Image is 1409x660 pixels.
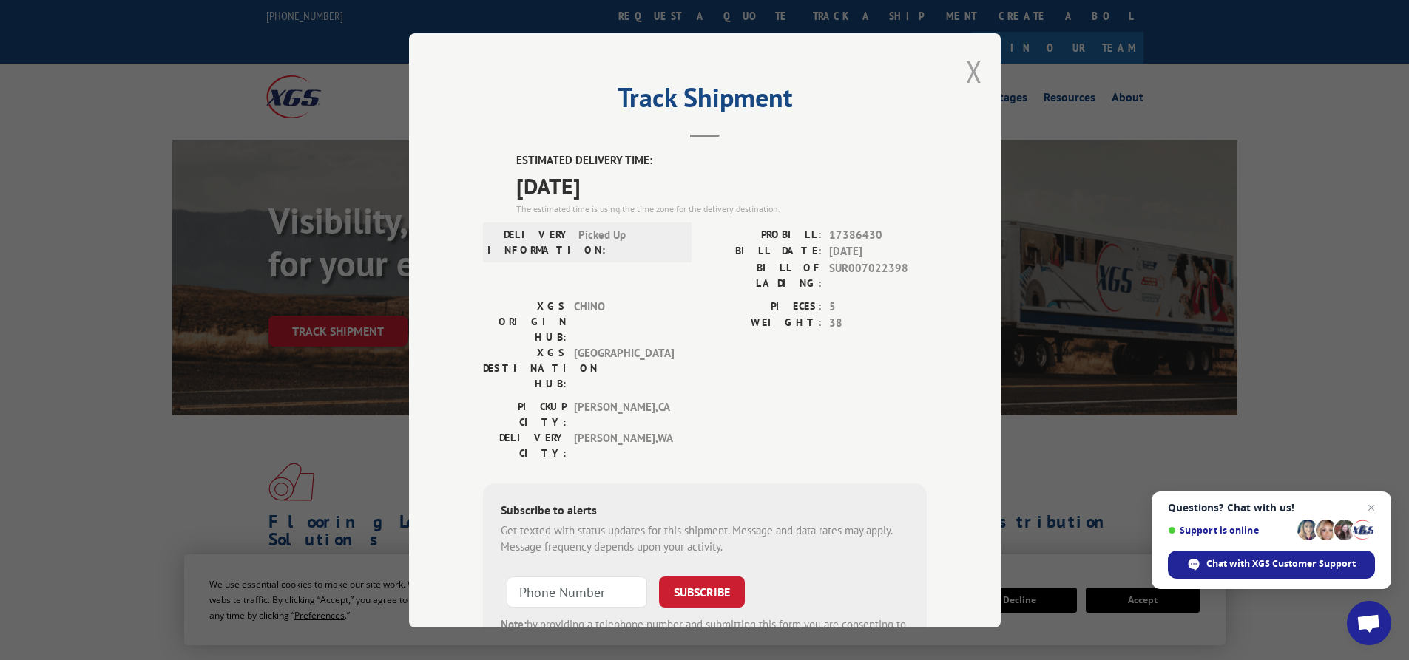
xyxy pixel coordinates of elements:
span: Questions? Chat with us! [1168,502,1375,514]
div: Open chat [1347,601,1391,645]
span: [PERSON_NAME] , CA [574,398,674,429]
span: Close chat [1362,499,1380,517]
span: Support is online [1168,525,1292,536]
div: Get texted with status updates for this shipment. Message and data rates may apply. Message frequ... [501,522,909,555]
label: ESTIMATED DELIVERY TIME: [516,152,927,169]
label: DELIVERY INFORMATION: [487,226,571,257]
label: WEIGHT: [705,315,822,332]
label: XGS DESTINATION HUB: [483,344,567,391]
span: 38 [829,315,927,332]
button: SUBSCRIBE [659,576,745,607]
span: Chat with XGS Customer Support [1206,557,1356,571]
span: Picked Up [578,226,678,257]
div: The estimated time is using the time zone for the delivery destination. [516,202,927,215]
h2: Track Shipment [483,87,927,115]
input: Phone Number [507,576,647,607]
div: Subscribe to alerts [501,500,909,522]
label: XGS ORIGIN HUB: [483,298,567,344]
span: SUR007022398 [829,259,927,290]
span: [DATE] [829,243,927,260]
label: DELIVERY CITY: [483,429,567,460]
span: 17386430 [829,226,927,243]
span: CHINO [574,298,674,344]
button: Close modal [966,52,982,91]
strong: Note: [501,616,527,630]
label: BILL OF LADING: [705,259,822,290]
label: BILL DATE: [705,243,822,260]
label: PROBILL: [705,226,822,243]
span: 5 [829,298,927,315]
span: [GEOGRAPHIC_DATA] [574,344,674,391]
label: PIECES: [705,298,822,315]
span: [PERSON_NAME] , WA [574,429,674,460]
div: Chat with XGS Customer Support [1168,551,1375,579]
span: [DATE] [516,169,927,202]
label: PICKUP CITY: [483,398,567,429]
